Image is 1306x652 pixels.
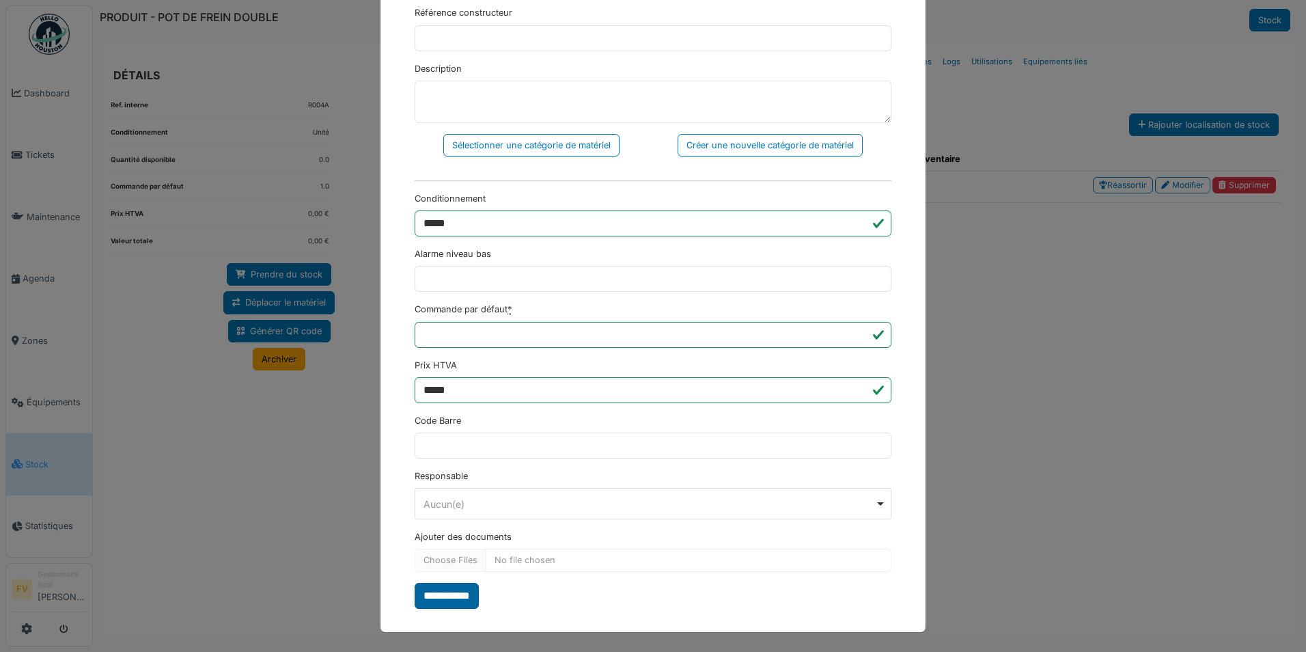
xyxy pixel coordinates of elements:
label: Référence constructeur [415,6,512,19]
label: Description [415,62,462,75]
label: Responsable [415,470,468,483]
label: Ajouter des documents [415,530,512,543]
label: Alarme niveau bas [415,247,491,260]
div: Aucun(e) [423,497,875,511]
label: Commande par défaut [415,303,512,316]
label: Code Barre [415,414,461,427]
div: Sélectionner une catégorie de matériel [443,134,620,157]
label: Prix HTVA [415,359,457,372]
abbr: Requis [508,304,512,314]
label: Conditionnement [415,192,486,205]
div: Créer une nouvelle catégorie de matériel [678,134,863,157]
